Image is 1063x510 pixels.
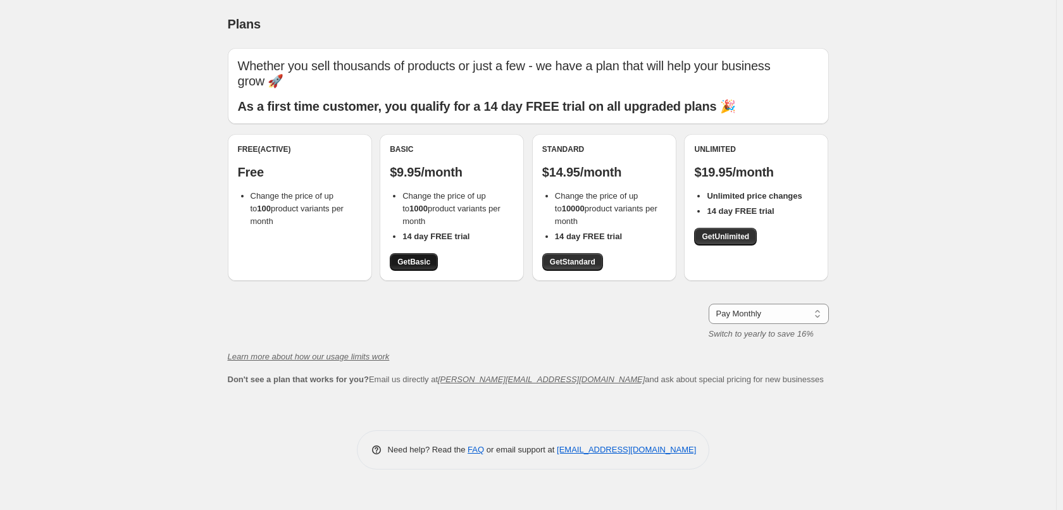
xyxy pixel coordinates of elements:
span: Change the price of up to product variants per month [402,191,500,226]
span: Plans [228,17,261,31]
b: As a first time customer, you qualify for a 14 day FREE trial on all upgraded plans 🎉 [238,99,736,113]
span: Change the price of up to product variants per month [555,191,657,226]
i: Switch to yearly to save 16% [709,329,814,339]
span: Get Basic [397,257,430,267]
b: 14 day FREE trial [555,232,622,241]
p: Free [238,165,362,180]
a: GetUnlimited [694,228,757,246]
span: Get Standard [550,257,595,267]
span: Email us directly at and ask about special pricing for new businesses [228,375,824,384]
b: 14 day FREE trial [707,206,774,216]
b: 100 [257,204,271,213]
b: Unlimited price changes [707,191,802,201]
a: GetStandard [542,253,603,271]
b: 10000 [562,204,585,213]
div: Standard [542,144,666,154]
p: $14.95/month [542,165,666,180]
span: Get Unlimited [702,232,749,242]
div: Unlimited [694,144,818,154]
a: [EMAIL_ADDRESS][DOMAIN_NAME] [557,445,696,454]
p: Whether you sell thousands of products or just a few - we have a plan that will help your busines... [238,58,819,89]
b: 1000 [409,204,428,213]
a: GetBasic [390,253,438,271]
b: 14 day FREE trial [402,232,469,241]
p: $19.95/month [694,165,818,180]
b: Don't see a plan that works for you? [228,375,369,384]
a: FAQ [468,445,484,454]
a: [PERSON_NAME][EMAIL_ADDRESS][DOMAIN_NAME] [438,375,645,384]
div: Free (Active) [238,144,362,154]
span: Need help? Read the [388,445,468,454]
p: $9.95/month [390,165,514,180]
div: Basic [390,144,514,154]
span: Change the price of up to product variants per month [251,191,344,226]
a: Learn more about how our usage limits work [228,352,390,361]
span: or email support at [484,445,557,454]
